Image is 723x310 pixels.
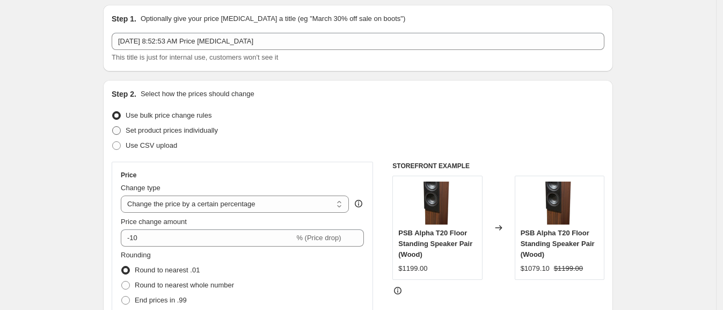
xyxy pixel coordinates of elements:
span: Set product prices individually [126,126,218,134]
span: Price change amount [121,218,187,226]
img: alphat120-wal_20_1_80x.jpg [416,182,459,225]
input: -15 [121,229,294,247]
span: Use bulk price change rules [126,111,211,119]
div: $1079.10 [521,263,550,274]
h2: Step 1. [112,13,136,24]
img: alphat120-wal_20_1_80x.jpg [538,182,581,225]
span: This title is just for internal use, customers won't see it [112,53,278,61]
span: Round to nearest whole number [135,281,234,289]
input: 30% off holiday sale [112,33,604,50]
h3: Price [121,171,136,179]
span: PSB Alpha T20 Floor Standing Speaker Pair (Wood) [398,229,472,258]
span: Use CSV upload [126,141,177,149]
span: PSB Alpha T20 Floor Standing Speaker Pair (Wood) [521,229,595,258]
div: help [353,198,364,209]
p: Optionally give your price [MEDICAL_DATA] a title (eg "March 30% off sale on boots") [141,13,405,24]
span: Rounding [121,251,151,259]
span: End prices in .99 [135,296,187,304]
p: Select how the prices should change [141,89,254,99]
h6: STOREFRONT EXAMPLE [392,162,604,170]
h2: Step 2. [112,89,136,99]
strike: $1199.00 [554,263,583,274]
span: % (Price drop) [296,234,341,242]
span: Round to nearest .01 [135,266,200,274]
span: Change type [121,184,160,192]
div: $1199.00 [398,263,427,274]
